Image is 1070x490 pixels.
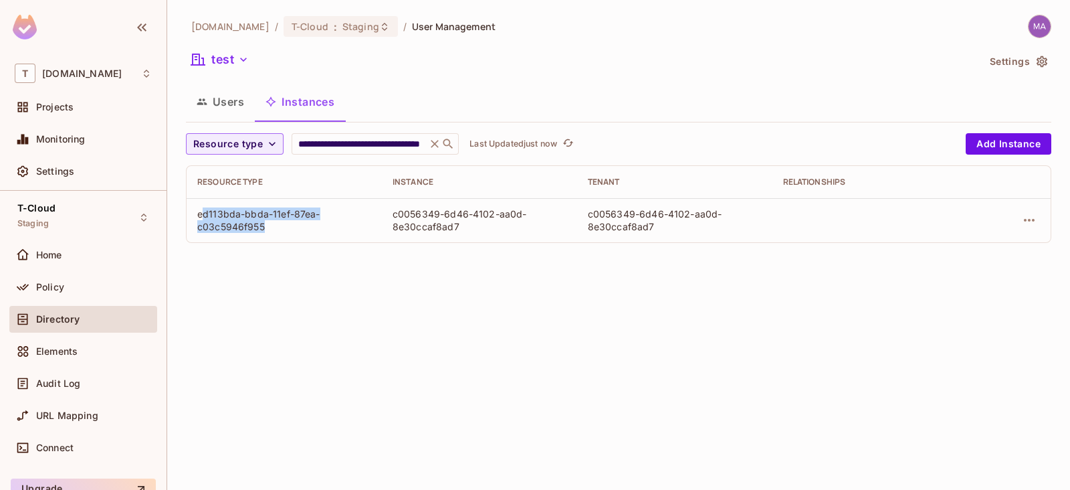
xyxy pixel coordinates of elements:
[984,51,1051,72] button: Settings
[197,208,371,233] div: ed113bda-bbda-11ef-87ea-c03c5946f955
[36,102,74,112] span: Projects
[36,410,98,421] span: URL Mapping
[333,21,338,32] span: :
[292,20,328,33] span: T-Cloud
[186,49,254,70] button: test
[197,177,371,187] div: Resource type
[403,20,407,33] li: /
[342,20,379,33] span: Staging
[562,137,574,151] span: refresh
[557,136,576,152] span: Click to refresh data
[15,64,35,83] span: T
[783,177,957,187] div: Relationships
[1029,15,1051,37] img: maheshbabu.samsani1@t-mobile.com
[412,20,496,33] span: User Management
[469,139,557,149] p: Last Updated just now
[17,218,49,229] span: Staging
[588,208,762,233] div: c0056349-6d46-4102-aa0d-8e30ccaf8ad7
[36,314,80,325] span: Directory
[36,442,74,453] span: Connect
[13,15,37,39] img: SReyMgAAAABJRU5ErkJggg==
[42,68,122,79] span: Workspace: t-mobile.com
[36,250,62,260] span: Home
[36,166,74,177] span: Settings
[191,20,270,33] span: the active workspace
[36,378,80,389] span: Audit Log
[275,20,278,33] li: /
[193,136,263,153] span: Resource type
[17,203,56,214] span: T-Cloud
[36,282,64,293] span: Policy
[560,136,576,152] button: refresh
[255,85,345,118] button: Instances
[393,208,566,233] div: c0056349-6d46-4102-aa0d-8e30ccaf8ad7
[393,177,566,187] div: Instance
[588,177,762,187] div: Tenant
[36,346,78,357] span: Elements
[966,133,1051,155] button: Add Instance
[186,133,284,155] button: Resource type
[36,134,86,145] span: Monitoring
[186,85,255,118] button: Users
